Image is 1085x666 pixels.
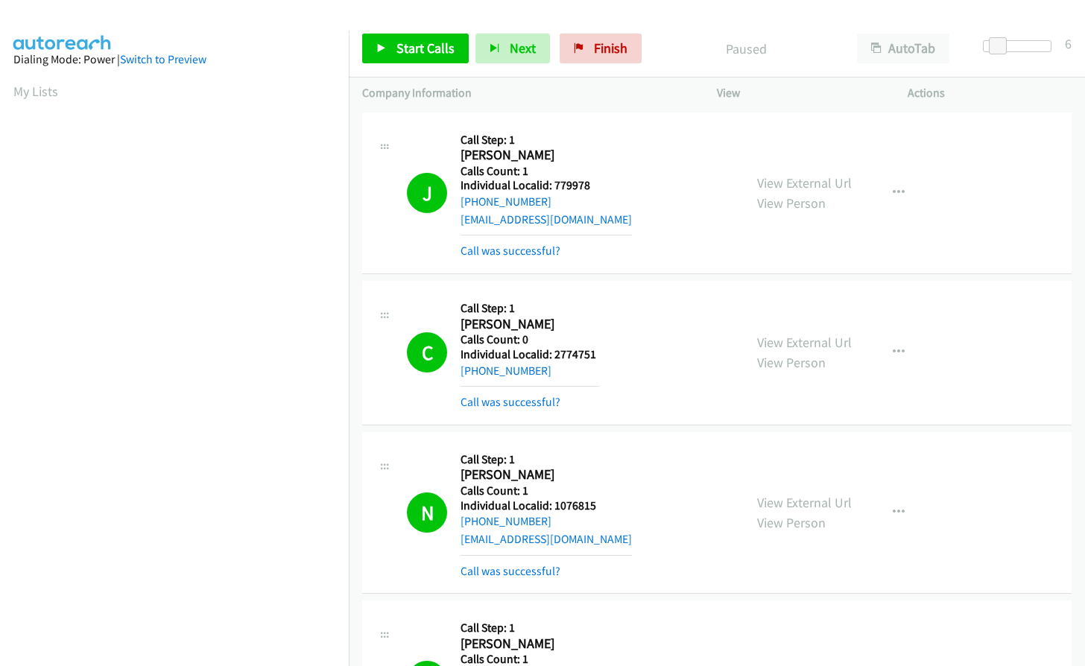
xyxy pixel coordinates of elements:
[461,635,600,653] h2: [PERSON_NAME]
[461,532,632,546] a: [EMAIL_ADDRESS][DOMAIN_NAME]
[461,514,551,528] a: [PHONE_NUMBER]
[461,621,632,635] h5: Call Step: 1
[1042,273,1085,392] iframe: Resource Center
[717,84,881,102] p: View
[461,301,600,316] h5: Call Step: 1
[757,514,826,531] a: View Person
[13,83,58,100] a: My Lists
[662,39,830,59] p: Paused
[362,34,469,63] a: Start Calls
[461,347,600,362] h5: Individual Localid: 2774751
[461,332,600,347] h5: Calls Count: 0
[461,483,632,498] h5: Calls Count: 1
[857,34,949,63] button: AutoTab
[757,334,852,351] a: View External Url
[461,212,632,226] a: [EMAIL_ADDRESS][DOMAIN_NAME]
[461,364,551,378] a: [PHONE_NUMBER]
[461,395,560,409] a: Call was successful?
[757,194,826,212] a: View Person
[908,84,1072,102] p: Actions
[461,244,560,258] a: Call was successful?
[407,173,447,213] h1: J
[461,452,632,467] h5: Call Step: 1
[757,494,852,511] a: View External Url
[461,498,632,513] h5: Individual Localid: 1076815
[594,39,627,57] span: Finish
[560,34,642,63] a: Finish
[120,52,206,66] a: Switch to Preview
[461,564,560,578] a: Call was successful?
[757,354,826,371] a: View Person
[510,39,536,57] span: Next
[1065,34,1072,54] div: 6
[461,178,632,193] h5: Individual Localid: 779978
[407,492,447,533] h1: N
[461,164,632,179] h5: Calls Count: 1
[461,194,551,209] a: [PHONE_NUMBER]
[13,51,335,69] div: Dialing Mode: Power |
[407,332,447,372] h1: C
[362,84,690,102] p: Company Information
[461,316,600,333] h2: [PERSON_NAME]
[461,133,632,148] h5: Call Step: 1
[475,34,550,63] button: Next
[396,39,455,57] span: Start Calls
[461,147,600,164] h2: [PERSON_NAME]
[461,466,600,483] h2: [PERSON_NAME]
[757,174,852,191] a: View External Url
